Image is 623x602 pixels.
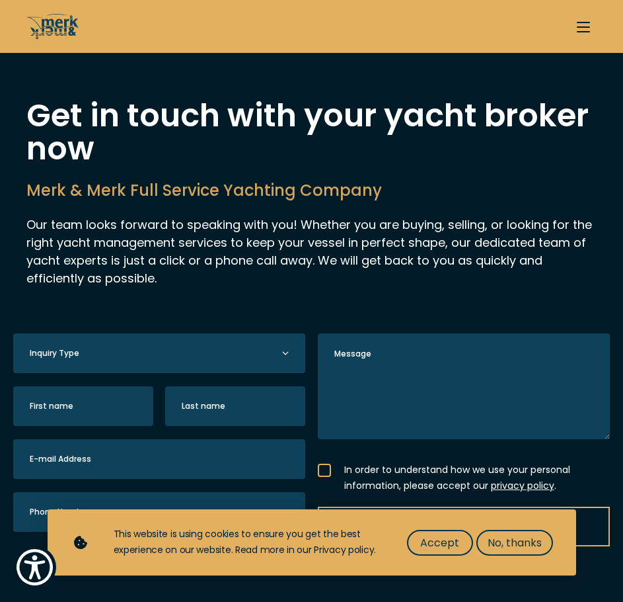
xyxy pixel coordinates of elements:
p: Our team looks forward to speaking with you! Whether you are buying, selling, or looking for the ... [26,216,597,287]
label: Last name [182,400,225,412]
div: This website is using cookies to ensure you get the best experience on our website. Read more in ... [114,527,381,558]
h2: Merk & Merk Full Service Yachting Company [26,179,597,202]
label: First name [30,400,73,412]
span: In order to understand how we use your personal information, please accept our . [344,457,610,494]
button: Accept [407,530,473,556]
button: Send your inquiry [318,507,610,546]
button: Show Accessibility Preferences [13,546,56,589]
a: Privacy policy [314,543,374,556]
a: privacy policy [491,479,554,492]
span: No, thanks [488,535,542,551]
label: Message [334,348,371,360]
button: No, thanks [476,530,553,556]
label: Phone Number [30,506,90,518]
h1: Get in touch with your yacht broker now [26,99,597,165]
span: Accept [420,535,459,551]
label: Inquiry Type [30,347,79,359]
label: E-mail Address [30,453,91,465]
